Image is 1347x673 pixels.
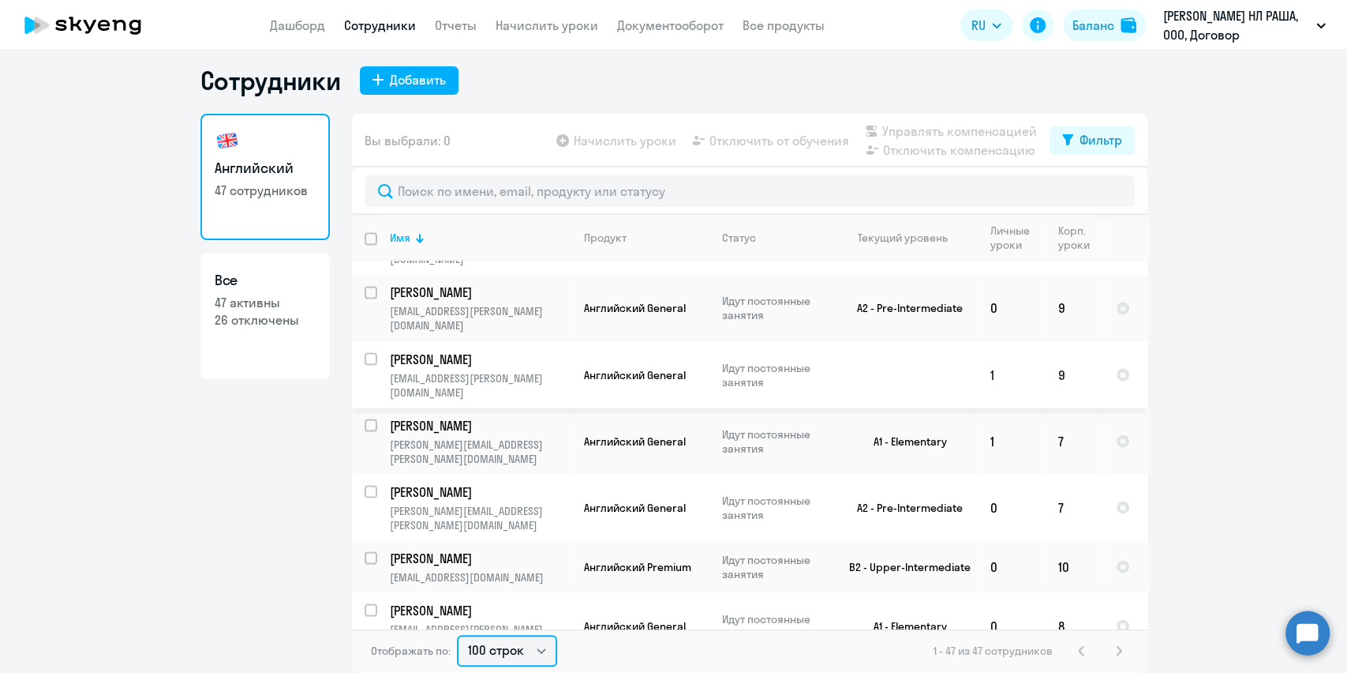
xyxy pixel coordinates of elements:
div: Личные уроки [990,224,1031,252]
p: Идут постоянные занятия [722,294,830,322]
input: Поиск по имени, email, продукту или статусу [365,175,1135,207]
td: 8 [1046,592,1103,659]
a: [PERSON_NAME] [390,284,571,301]
p: [PERSON_NAME][EMAIL_ADDRESS][PERSON_NAME][DOMAIN_NAME] [390,503,571,532]
td: 1 [978,341,1046,408]
span: Английский General [584,500,686,514]
p: [EMAIL_ADDRESS][DOMAIN_NAME] [390,570,571,584]
span: Вы выбрали: 0 [365,131,451,150]
a: [PERSON_NAME] [390,601,571,618]
td: 7 [1046,408,1103,474]
div: Имя [390,231,410,245]
div: Продукт [584,231,709,245]
div: Имя [390,231,571,245]
a: Документооборот [617,17,724,33]
div: Текущий уровень [844,231,977,245]
p: Идут постоянные занятия [722,552,830,581]
a: Начислить уроки [496,17,598,33]
td: 10 [1046,540,1103,592]
a: Дашборд [270,17,325,33]
p: [PERSON_NAME] НЛ РАША, ООО, Договор постоплата [1163,6,1310,44]
button: Добавить [360,66,458,95]
button: Балансbalance [1063,9,1146,41]
p: Идут постоянные занятия [722,611,830,640]
div: Баланс [1072,16,1114,35]
p: [PERSON_NAME] [390,350,568,367]
button: RU [960,9,1012,41]
p: [EMAIL_ADDRESS][PERSON_NAME][DOMAIN_NAME] [390,370,571,399]
td: 1 [978,408,1046,474]
span: Английский General [584,367,686,382]
p: [EMAIL_ADDRESS][PERSON_NAME][DOMAIN_NAME] [390,622,571,650]
span: Английский General [584,618,686,633]
p: Идут постоянные занятия [722,360,830,389]
a: Английский47 сотрудников [200,114,330,240]
span: RU [971,16,986,35]
span: Английский Premium [584,559,691,573]
td: A1 - Elementary [831,408,978,474]
td: 0 [978,275,1046,341]
p: [PERSON_NAME][EMAIL_ADDRESS][PERSON_NAME][DOMAIN_NAME] [390,437,571,465]
a: [PERSON_NAME] [390,549,571,566]
a: [PERSON_NAME] [390,416,571,434]
p: Идут постоянные занятия [722,493,830,521]
h3: Английский [215,158,316,179]
h1: Сотрудники [200,65,341,96]
p: 26 отключены [215,311,316,329]
a: Сотрудники [344,17,416,33]
td: 7 [1046,474,1103,540]
h3: Все [215,270,316,291]
p: [PERSON_NAME] [390,416,568,434]
p: [PERSON_NAME] [390,483,568,500]
p: [PERSON_NAME] [390,549,568,566]
td: 9 [1046,275,1103,341]
span: Отображать по: [371,644,451,658]
div: Продукт [584,231,627,245]
div: Корп. уроки [1058,224,1102,252]
td: B2 - Upper-Intermediate [831,540,978,592]
a: Все продукты [743,17,825,33]
div: Корп. уроки [1058,224,1090,252]
td: 0 [978,592,1046,659]
p: [PERSON_NAME] [390,601,568,618]
span: Английский General [584,434,686,448]
a: Все47 активны26 отключены [200,253,330,379]
button: Фильтр [1050,126,1135,155]
td: 9 [1046,341,1103,408]
button: [PERSON_NAME] НЛ РАША, ООО, Договор постоплата [1155,6,1334,44]
a: [PERSON_NAME] [390,483,571,500]
a: Отчеты [435,17,477,33]
p: 47 активны [215,294,316,311]
p: [EMAIL_ADDRESS][PERSON_NAME][DOMAIN_NAME] [390,304,571,333]
span: 1 - 47 из 47 сотрудников [934,644,1053,658]
img: english [215,128,240,153]
span: Английский General [584,301,686,315]
div: Фильтр [1079,130,1122,149]
a: [PERSON_NAME] [390,350,571,367]
div: Статус [722,231,756,245]
div: Статус [722,231,830,245]
td: 0 [978,540,1046,592]
td: A2 - Pre-Intermediate [831,275,978,341]
div: Текущий уровень [858,231,948,245]
td: A1 - Elementary [831,592,978,659]
p: 47 сотрудников [215,182,316,199]
div: Личные уроки [990,224,1045,252]
td: A2 - Pre-Intermediate [831,474,978,540]
div: Добавить [390,70,446,89]
td: 0 [978,474,1046,540]
img: balance [1121,17,1136,33]
p: Идут постоянные занятия [722,427,830,455]
p: [PERSON_NAME] [390,284,568,301]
